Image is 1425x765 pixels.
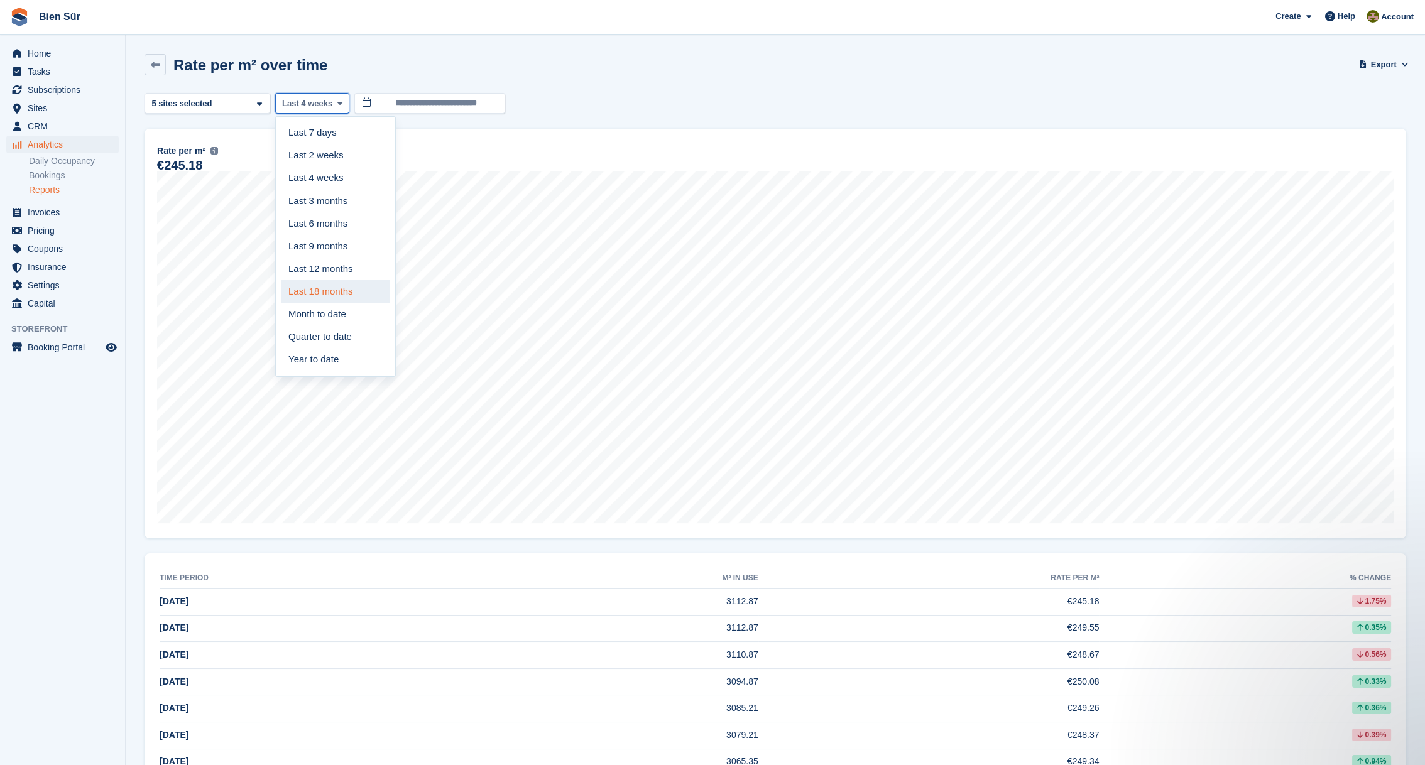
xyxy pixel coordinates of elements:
[160,676,188,686] span: [DATE]
[1352,595,1391,607] div: 1.75%
[505,615,758,642] td: 3112.87
[758,615,1100,642] td: €249.55
[150,97,217,110] div: 5 sites selected
[29,170,119,182] a: Bookings
[6,295,119,312] a: menu
[505,589,758,616] td: 3112.87
[28,117,103,135] span: CRM
[505,722,758,749] td: 3079.21
[6,203,119,221] a: menu
[281,122,390,144] a: Last 7 days
[1338,10,1355,23] span: Help
[6,222,119,239] a: menu
[6,81,119,99] a: menu
[1352,702,1391,714] div: 0.36%
[758,642,1100,669] td: €248.67
[1275,10,1301,23] span: Create
[505,568,758,589] th: m² in use
[282,97,332,110] span: Last 4 weeks
[28,45,103,62] span: Home
[1367,10,1379,23] img: Matthieu Burnand
[6,276,119,294] a: menu
[210,147,218,155] img: icon-info-grey-7440780725fd019a000dd9b08b2336e03edf1995a4989e88bcd33f0948082b44.svg
[281,167,390,190] a: Last 4 weeks
[28,222,103,239] span: Pricing
[29,184,119,196] a: Reports
[1361,54,1406,75] button: Export
[160,568,505,589] th: Time period
[505,668,758,695] td: 3094.87
[6,63,119,80] a: menu
[28,136,103,153] span: Analytics
[505,642,758,669] td: 3110.87
[157,160,202,171] div: €245.18
[758,668,1100,695] td: €250.08
[281,258,390,280] a: Last 12 months
[1371,58,1397,71] span: Export
[28,81,103,99] span: Subscriptions
[28,99,103,117] span: Sites
[281,212,390,235] a: Last 6 months
[10,8,29,26] img: stora-icon-8386f47178a22dfd0bd8f6a31ec36ba5ce8667c1dd55bd0f319d3a0aa187defe.svg
[281,190,390,212] a: Last 3 months
[1352,675,1391,688] div: 0.33%
[6,258,119,276] a: menu
[34,6,85,27] a: Bien Sûr
[6,117,119,135] a: menu
[11,323,125,335] span: Storefront
[160,596,188,606] span: [DATE]
[281,325,390,348] a: Quarter to date
[505,695,758,722] td: 3085.21
[28,240,103,258] span: Coupons
[28,63,103,80] span: Tasks
[281,144,390,167] a: Last 2 weeks
[281,348,390,371] a: Year to date
[28,203,103,221] span: Invoices
[28,258,103,276] span: Insurance
[29,155,119,167] a: Daily Occupancy
[1352,648,1391,661] div: 0.56%
[173,57,327,73] h2: Rate per m² over time
[160,730,188,740] span: [DATE]
[160,622,188,632] span: [DATE]
[6,45,119,62] a: menu
[160,703,188,713] span: [DATE]
[1381,11,1414,23] span: Account
[281,303,390,325] a: Month to date
[6,240,119,258] a: menu
[281,235,390,258] a: Last 9 months
[1352,621,1391,634] div: 0.35%
[28,295,103,312] span: Capital
[157,144,205,158] span: Rate per m²
[758,589,1100,616] td: €245.18
[160,649,188,659] span: [DATE]
[1352,729,1391,741] div: 0.39%
[1099,568,1391,589] th: % change
[758,568,1100,589] th: Rate per m²
[6,136,119,153] a: menu
[758,722,1100,749] td: €248.37
[758,695,1100,722] td: €249.26
[6,99,119,117] a: menu
[28,276,103,294] span: Settings
[6,339,119,356] a: menu
[28,339,103,356] span: Booking Portal
[275,93,349,114] button: Last 4 weeks
[104,340,119,355] a: Preview store
[281,280,390,303] a: Last 18 months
